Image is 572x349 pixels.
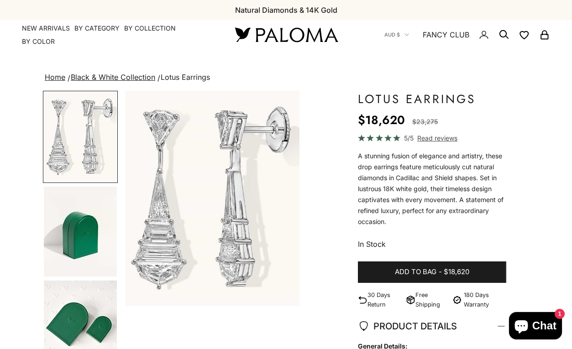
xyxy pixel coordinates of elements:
p: Natural Diamonds & 14K Gold [235,4,337,16]
nav: Secondary navigation [384,20,550,49]
a: FANCY CLUB [423,29,469,41]
button: Go to item 2 [43,186,118,277]
button: Add to bag-$18,620 [358,261,506,283]
a: Home [45,73,65,82]
span: Add to bag [395,266,436,278]
p: 180 Days Warranty [464,290,506,309]
p: In Stock [358,238,506,250]
img: Lotus Earrings [125,91,299,306]
span: 5/5 [404,133,414,143]
span: Lotus Earrings [161,73,210,82]
summary: By Color [22,37,55,46]
span: A stunning fusion of elegance and artistry, these drop earrings feature meticulously cut natural ... [358,152,504,225]
summary: PRODUCT DETAILS [358,309,506,343]
nav: breadcrumbs [43,71,529,84]
span: $18,620 [444,266,469,278]
h1: Lotus Earrings [358,91,506,107]
span: Read reviews [417,133,457,143]
a: Black & White Collection [71,73,155,82]
summary: By Collection [124,24,176,33]
a: NEW ARRIVALS [22,24,70,33]
img: #YellowGold #WhiteGold #RoseGold [44,187,117,276]
span: PRODUCT DETAILS [358,318,457,334]
div: Item 1 of 5 [125,91,299,306]
compare-at-price: $23,275 [412,116,438,127]
span: AUD $ [384,31,400,39]
p: 30 Days Return [367,290,403,309]
p: Free Shipping [415,290,447,309]
img: Lotus Earrings [44,92,117,182]
a: 5/5 Read reviews [358,133,506,143]
nav: Primary navigation [22,24,213,46]
summary: By Category [74,24,120,33]
sale-price: $18,620 [358,111,405,129]
inbox-online-store-chat: Shopify online store chat [506,312,565,342]
button: Go to item 1 [43,91,118,183]
button: AUD $ [384,31,409,39]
